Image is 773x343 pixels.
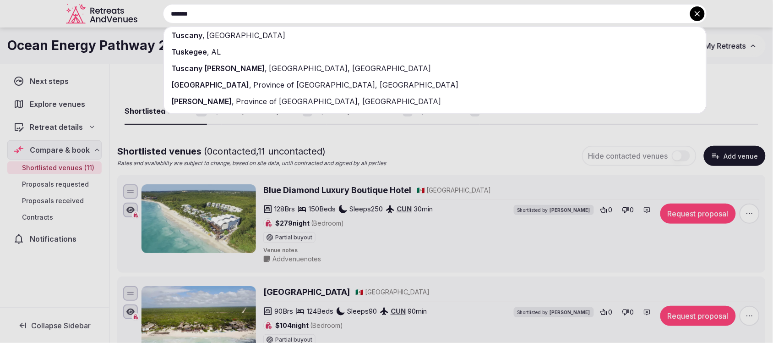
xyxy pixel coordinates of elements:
span: AL [209,47,221,56]
span: Tuscany [171,31,202,40]
div: , [164,27,706,44]
span: Tuscany [PERSON_NAME] [171,64,265,73]
span: [GEOGRAPHIC_DATA] [205,31,285,40]
span: [GEOGRAPHIC_DATA], [GEOGRAPHIC_DATA] [267,64,431,73]
span: Tuskegee [171,47,207,56]
div: , [164,44,706,60]
span: Province of [GEOGRAPHIC_DATA], [GEOGRAPHIC_DATA] [251,80,458,89]
span: [PERSON_NAME] [171,97,232,106]
span: [GEOGRAPHIC_DATA] [171,80,249,89]
span: Province of [GEOGRAPHIC_DATA], [GEOGRAPHIC_DATA] [234,97,441,106]
div: , [164,77,706,93]
div: , [164,93,706,110]
div: , [164,60,706,77]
